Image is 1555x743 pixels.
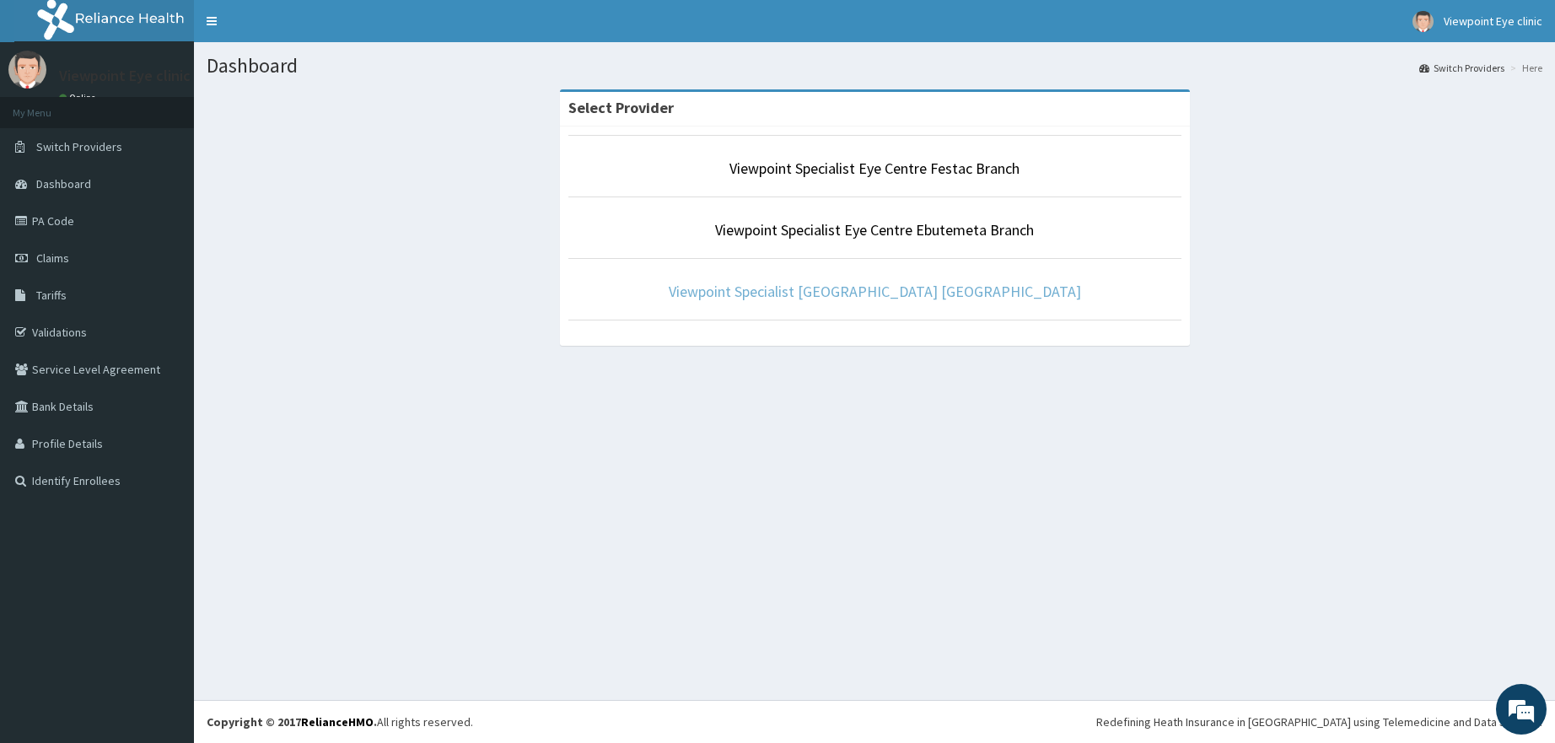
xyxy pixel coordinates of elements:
[1412,11,1434,32] img: User Image
[207,714,377,730] strong: Copyright © 2017 .
[36,288,67,303] span: Tariffs
[36,250,69,266] span: Claims
[277,8,317,49] div: Minimize live chat window
[8,51,46,89] img: User Image
[1444,13,1542,29] span: Viewpoint Eye clinic
[1419,61,1504,75] a: Switch Providers
[59,92,100,104] a: Online
[301,714,374,730] a: RelianceHMO
[98,213,233,383] span: We're online!
[36,176,91,191] span: Dashboard
[1506,61,1542,75] li: Here
[31,84,68,127] img: d_794563401_company_1708531726252_794563401
[194,700,1555,743] footer: All rights reserved.
[568,98,674,117] strong: Select Provider
[36,139,122,154] span: Switch Providers
[8,460,321,520] textarea: Type your message and hit 'Enter'
[729,159,1020,178] a: Viewpoint Specialist Eye Centre Festac Branch
[1096,713,1542,730] div: Redefining Heath Insurance in [GEOGRAPHIC_DATA] using Telemedicine and Data Science!
[669,282,1081,301] a: Viewpoint Specialist [GEOGRAPHIC_DATA] [GEOGRAPHIC_DATA]
[59,68,191,83] p: Viewpoint Eye clinic
[715,220,1034,240] a: Viewpoint Specialist Eye Centre Ebutemeta Branch
[207,55,1542,77] h1: Dashboard
[88,94,283,116] div: Chat with us now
